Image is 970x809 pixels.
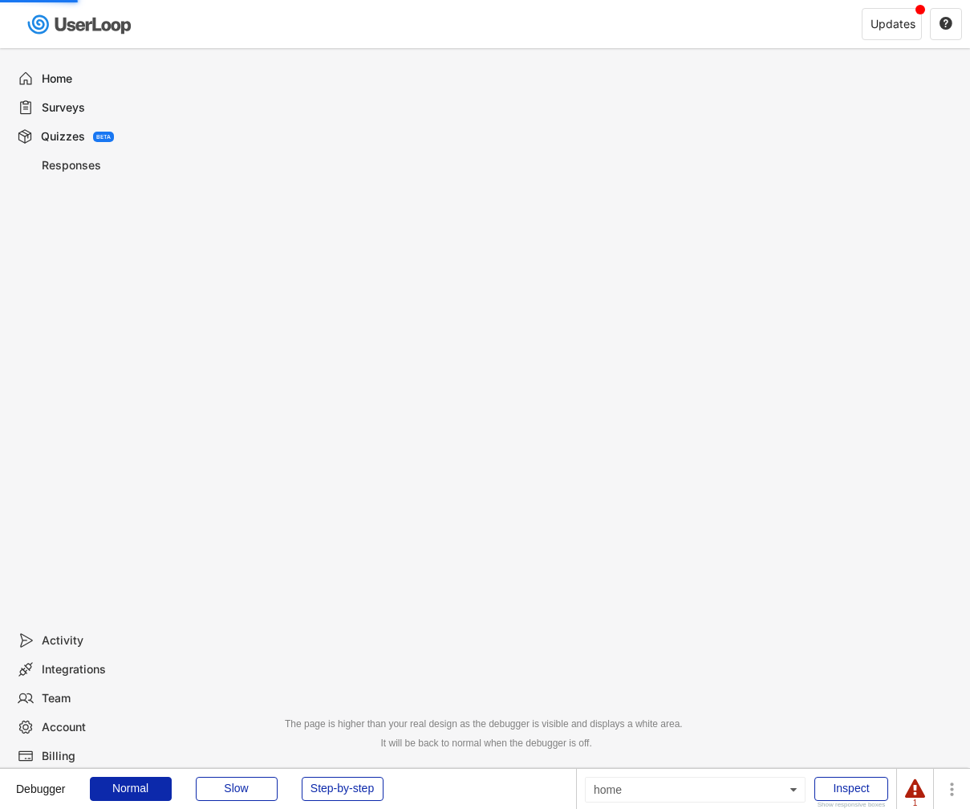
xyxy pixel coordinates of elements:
[42,691,148,706] div: Team
[96,134,111,140] div: BETA
[24,8,137,41] img: userloop-logo-01.svg
[42,158,148,173] div: Responses
[42,662,148,677] div: Integrations
[871,18,915,30] div: Updates
[41,129,85,144] div: Quizzes
[42,633,148,648] div: Activity
[939,17,953,31] button: 
[905,799,925,807] div: 1
[585,777,806,803] div: home
[90,777,172,801] div: Normal
[16,769,66,795] div: Debugger
[42,71,148,87] div: Home
[814,802,888,808] div: Show responsive boxes
[940,16,952,30] text: 
[814,777,888,801] div: Inspect
[42,100,148,116] div: Surveys
[42,749,148,764] div: Billing
[196,777,278,801] div: Slow
[302,777,384,801] div: Step-by-step
[42,720,148,735] div: Account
